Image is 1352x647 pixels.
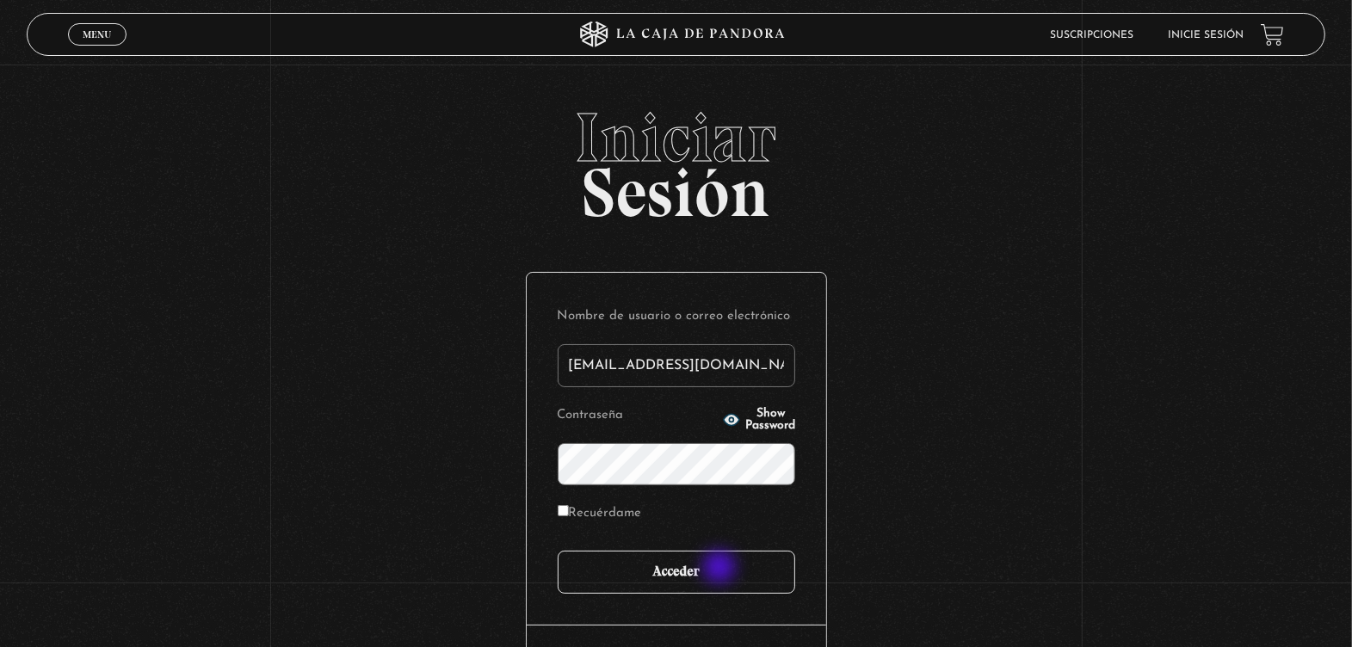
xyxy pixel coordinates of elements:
[558,403,719,429] label: Contraseña
[27,103,1324,213] h2: Sesión
[558,551,795,594] input: Acceder
[558,304,795,330] label: Nombre de usuario o correo electrónico
[745,408,795,432] span: Show Password
[558,501,642,527] label: Recuérdame
[723,408,795,432] button: Show Password
[77,44,117,56] span: Cerrar
[1050,30,1133,40] a: Suscripciones
[27,103,1324,172] span: Iniciar
[1261,23,1284,46] a: View your shopping cart
[83,29,111,40] span: Menu
[1168,30,1244,40] a: Inicie sesión
[558,505,569,516] input: Recuérdame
